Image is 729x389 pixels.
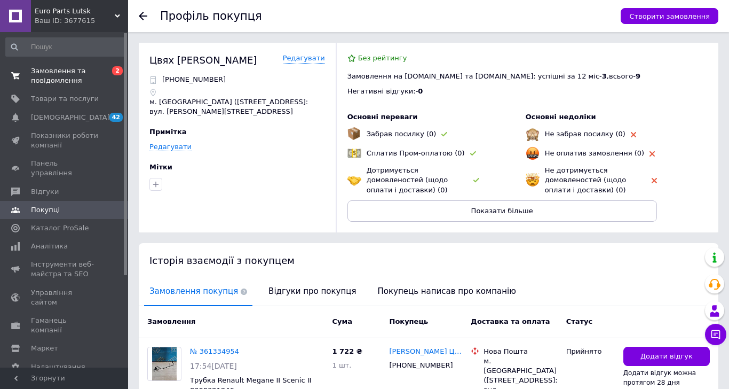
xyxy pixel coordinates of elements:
[149,163,172,171] span: Мітки
[190,362,237,370] span: 17:54[DATE]
[31,205,60,215] span: Покупці
[31,159,99,178] span: Панель управління
[347,200,657,222] button: Показати більше
[358,54,407,62] span: Без рейтингу
[367,130,437,138] span: Забрав посилку (0)
[147,347,181,381] a: Фото товару
[332,361,352,369] span: 1 шт.
[149,97,325,116] p: м. [GEOGRAPHIC_DATA] ([STREET_ADDRESS]: вул. [PERSON_NAME][STREET_ADDRESS]
[347,146,361,160] img: emoji
[35,16,128,26] div: Ваш ID: 3677615
[387,359,454,372] div: [PHONE_NUMBER]
[332,317,352,325] span: Cума
[109,113,123,122] span: 42
[631,132,636,137] img: rating-tag-type
[470,151,476,156] img: rating-tag-type
[652,178,657,183] img: rating-tag-type
[112,66,123,75] span: 2
[390,317,429,325] span: Покупець
[160,10,262,22] h1: Профіль покупця
[441,132,447,137] img: rating-tag-type
[31,223,89,233] span: Каталог ProSale
[31,242,68,251] span: Аналітика
[636,72,640,80] span: 9
[621,8,718,24] button: Створити замовлення
[31,187,59,197] span: Відгуки
[545,130,625,138] span: Не забрав посилку (0)
[484,347,557,356] div: Нова Пошта
[566,347,615,356] div: Прийнято
[152,347,177,380] img: Фото товару
[31,131,99,150] span: Показники роботи компанії
[31,113,110,122] span: [DEMOGRAPHIC_DATA]
[149,255,295,266] span: Історія взаємодії з покупцем
[545,166,627,193] span: Не дотримується домовленостей (щодо оплати і доставки) (0)
[526,113,596,121] span: Основні недоліки
[640,352,693,362] span: Додати відгук
[31,362,85,372] span: Налаштування
[367,166,448,193] span: Дотримується домовленостей (щодо оплати і доставки) (0)
[31,260,99,279] span: Інструменти веб-майстра та SEO
[526,173,540,187] img: emoji
[147,317,195,325] span: Замовлення
[5,37,126,57] input: Пошук
[526,146,540,160] img: emoji
[473,178,479,183] img: rating-tag-type
[649,151,655,157] img: rating-tag-type
[602,72,607,80] span: 3
[623,369,696,386] span: Додати відгук можна протягом 28 дня
[373,278,521,305] span: Покупець написав про компанію
[526,127,540,141] img: emoji
[705,324,726,345] button: Чат з покупцем
[347,72,640,80] span: Замовлення на [DOMAIN_NAME] та [DOMAIN_NAME]: успішні за 12 міс - , всього -
[347,173,361,187] img: emoji
[545,149,644,157] span: Не оплатив замовлення (0)
[347,87,418,95] span: Негативні відгуки: -
[283,53,325,64] a: Редагувати
[418,87,423,95] span: 0
[139,12,147,20] div: Повернутися назад
[149,143,192,151] a: Редагувати
[332,347,362,355] span: 1 722 ₴
[31,344,58,353] span: Маркет
[149,53,257,67] div: Цвях [PERSON_NAME]
[31,94,99,104] span: Товари та послуги
[471,207,533,215] span: Показати більше
[390,347,463,357] a: [PERSON_NAME] Цвях
[162,75,226,84] p: [PHONE_NUMBER]
[629,12,710,20] span: Створити замовлення
[263,278,361,305] span: Відгуки про покупця
[144,278,252,305] span: Замовлення покупця
[566,317,593,325] span: Статус
[35,6,115,16] span: Euro Parts Lutsk
[31,316,99,335] span: Гаманець компанії
[149,128,187,136] span: Примітка
[347,127,360,140] img: emoji
[367,149,465,157] span: Сплатив Пром-оплатою (0)
[190,347,239,355] a: № 361334954
[347,113,418,121] span: Основні переваги
[623,347,710,367] button: Додати відгук
[31,288,99,307] span: Управління сайтом
[31,66,99,85] span: Замовлення та повідомлення
[471,317,550,325] span: Доставка та оплата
